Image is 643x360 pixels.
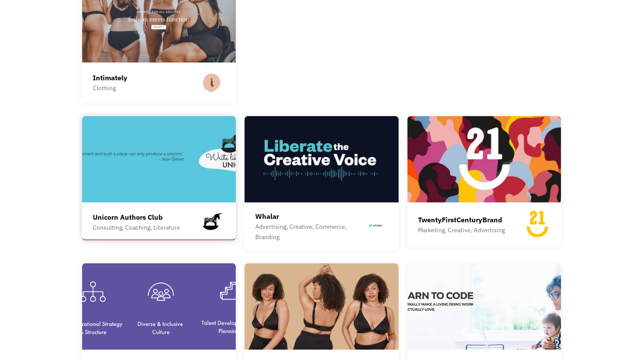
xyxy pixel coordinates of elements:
[418,215,505,225] div: TwentyFirstCenturyBrand
[255,221,364,242] div: Advertising, Creative, Commerce, Branding
[93,222,180,233] div: Consulting, Coaching, Literature
[407,116,561,247] a: TwentyFirstCenturyBrandMarketing, Creative, Advertising
[93,73,127,83] div: Intimately
[93,83,127,93] div: Clothing
[255,211,364,221] div: Whalar
[418,225,505,235] div: Marketing, Creative, Advertising
[244,116,399,250] a: WhalarAdvertising, Creative, Commerce, Branding
[82,116,236,241] a: Unicorn Authors ClubConsulting, Coaching, Literature
[93,212,180,222] div: Unicorn Authors Club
